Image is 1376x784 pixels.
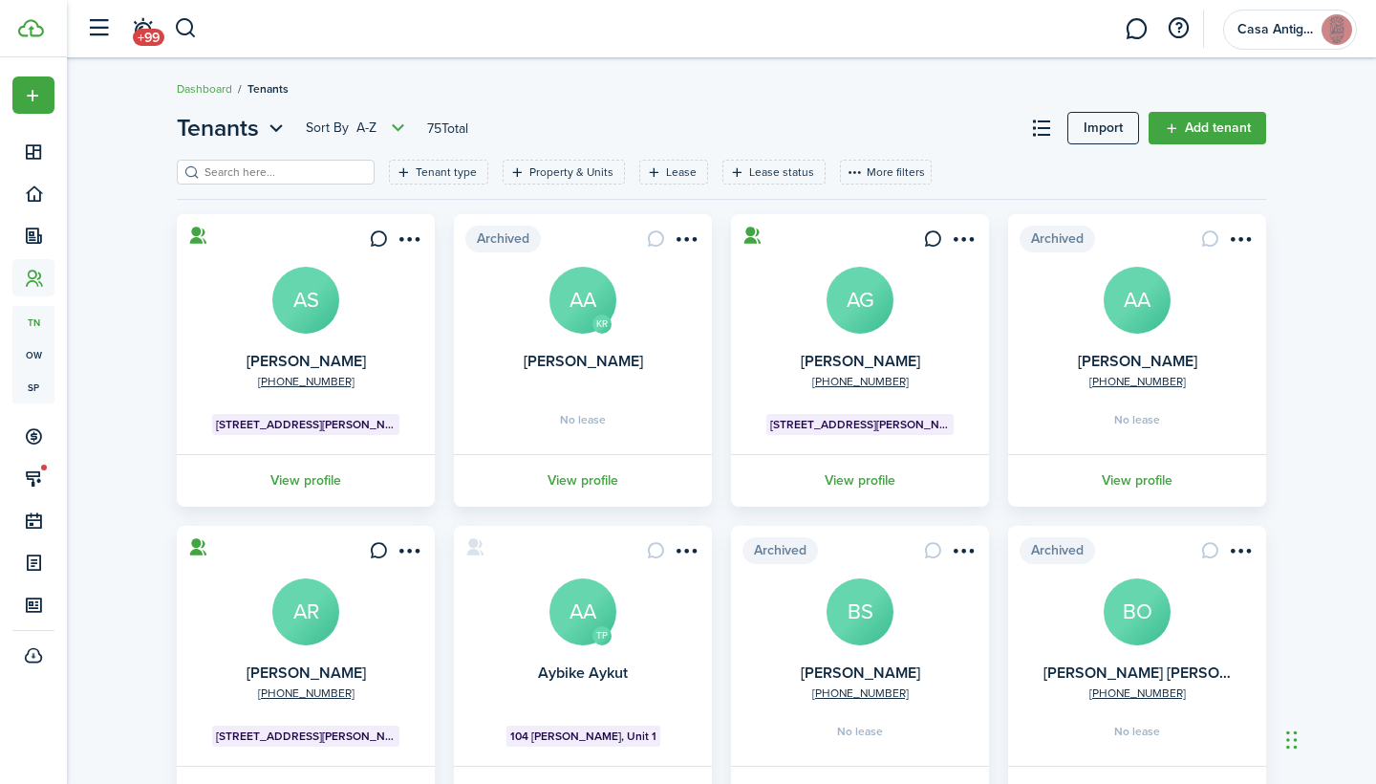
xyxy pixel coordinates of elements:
a: AA [549,578,616,645]
filter-tag-label: Property & Units [529,163,613,181]
a: ow [12,338,54,371]
span: Tenants [177,111,259,145]
filter-tag-label: Tenant type [416,163,477,181]
filter-tag-label: Lease [666,163,697,181]
a: [PERSON_NAME] [801,350,920,372]
span: No lease [1114,414,1160,425]
a: [PERSON_NAME] [801,662,920,684]
span: [STREET_ADDRESS][PERSON_NAME] [216,416,397,433]
a: [PERSON_NAME] [1078,350,1197,372]
span: Archived [742,537,818,564]
span: [STREET_ADDRESS][PERSON_NAME] [770,416,951,433]
button: Open menu [670,541,700,567]
img: Casa Antigua Realty [1322,14,1352,45]
a: Notifications [124,5,161,54]
button: Open menu [393,229,423,255]
a: [PHONE_NUMBER] [1089,373,1186,390]
a: [PERSON_NAME] [PERSON_NAME] [1043,662,1286,684]
span: Casa Antigua Realty [1237,23,1314,36]
iframe: Chat Widget [1280,692,1376,784]
a: Dashboard [177,80,232,98]
avatar-text: TP [592,626,612,645]
a: AR [272,578,339,645]
a: AS [272,267,339,334]
filter-tag: Open filter [389,160,488,185]
a: [PERSON_NAME] [247,662,366,684]
a: sp [12,371,54,403]
filter-tag: Open filter [639,160,708,185]
button: Open resource center [1162,12,1194,45]
a: View profile [728,454,992,507]
a: [PHONE_NUMBER] [812,373,909,390]
a: Add tenant [1149,112,1266,144]
a: BS [827,578,893,645]
a: View profile [451,454,715,507]
span: A-Z [356,119,376,138]
span: No lease [1114,726,1160,737]
a: tn [12,306,54,338]
filter-tag: Open filter [722,160,826,185]
span: Tenants [247,80,289,98]
button: Open menu [947,541,978,567]
img: TenantCloud [18,19,44,37]
button: Open menu [1224,229,1255,255]
span: Archived [1020,226,1095,252]
button: Sort byA-Z [306,117,410,140]
a: View profile [174,454,438,507]
a: Aybike Aykut [538,662,628,684]
a: [PHONE_NUMBER] [1089,685,1186,702]
button: Open menu [947,229,978,255]
span: No lease [560,414,606,425]
button: Open menu [306,117,410,140]
a: BO [1104,578,1171,645]
a: Messaging [1118,5,1154,54]
button: Open menu [177,111,289,145]
filter-tag: Open filter [503,160,625,185]
button: Tenants [177,111,289,145]
button: Open menu [393,541,423,567]
span: Sort by [306,119,356,138]
button: Open sidebar [80,11,117,47]
a: [PERSON_NAME] [524,350,643,372]
span: Archived [465,226,541,252]
button: Open menu [12,76,54,114]
button: Search [174,12,198,45]
header-page-total: 75 Total [427,119,468,139]
button: Open menu [670,229,700,255]
span: +99 [133,29,164,46]
span: [STREET_ADDRESS][PERSON_NAME] [216,728,397,745]
a: [PERSON_NAME] [247,350,366,372]
span: No lease [837,726,883,737]
button: Open menu [1224,541,1255,567]
filter-tag-label: Lease status [749,163,814,181]
a: Import [1067,112,1139,144]
a: AA [1104,267,1171,334]
avatar-text: KR [592,315,612,334]
a: View profile [1005,454,1269,507]
span: 104 [PERSON_NAME], Unit 1 [510,728,656,745]
a: AA [549,267,616,334]
a: [PHONE_NUMBER] [258,373,355,390]
div: Drag [1286,711,1298,769]
a: [PHONE_NUMBER] [812,685,909,702]
a: AG [827,267,893,334]
button: More filters [840,160,932,185]
a: [PHONE_NUMBER] [258,685,355,702]
input: Search here... [200,163,368,182]
span: Archived [1020,537,1095,564]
